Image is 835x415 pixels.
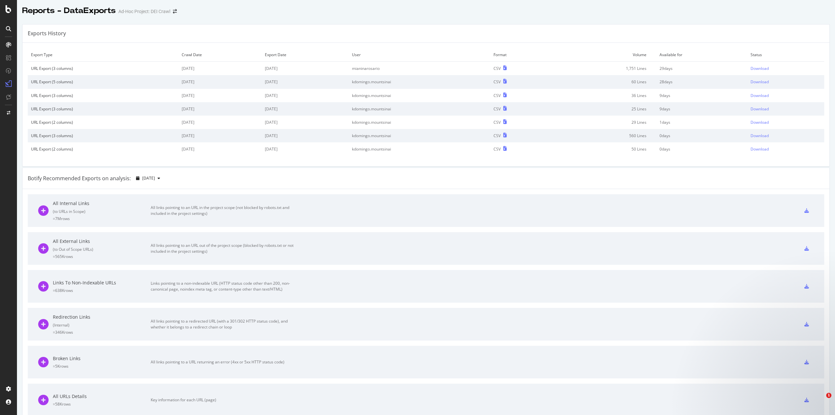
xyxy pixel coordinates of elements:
[53,393,151,400] div: All URLs Details
[552,129,656,142] td: 560 Lines
[751,146,821,152] a: Download
[493,120,501,125] div: CSV
[751,106,769,112] div: Download
[22,5,116,16] div: Reports - DataExports
[53,322,151,328] div: ( Internal )
[31,120,175,125] div: URL Export (2 columns)
[53,279,151,286] div: Links To Non-Indexable URLs
[656,48,747,62] td: Available for
[28,48,178,62] td: Export Type
[747,48,824,62] td: Status
[53,314,151,320] div: Redirection Links
[552,102,656,116] td: 25 Lines
[751,93,821,98] a: Download
[656,142,747,156] td: 0 days
[349,75,490,88] td: kdomingo.mountsinai
[751,120,769,125] div: Download
[262,116,349,129] td: [DATE]
[178,89,261,102] td: [DATE]
[151,205,297,216] div: All links pointing to an URL in the project scope (not blocked by robots.txt and included in the ...
[349,89,490,102] td: kdomingo.mountsinai
[151,397,297,403] div: Key information for each URL (page)
[552,62,656,75] td: 1,751 Lines
[151,280,297,292] div: Links pointing to a non-indexable URL (HTTP status code other than 200, non-canonical page, noind...
[493,66,501,71] div: CSV
[178,116,261,129] td: [DATE]
[349,142,490,156] td: kdomingo.mountsinai
[349,48,490,62] td: User
[262,89,349,102] td: [DATE]
[133,173,163,184] button: [DATE]
[31,66,175,71] div: URL Export (3 columns)
[349,62,490,75] td: mianinarosario
[178,129,261,142] td: [DATE]
[751,133,821,138] a: Download
[552,89,656,102] td: 36 Lines
[53,200,151,207] div: All Internal Links
[262,62,349,75] td: [DATE]
[656,116,747,129] td: 1 days
[656,89,747,102] td: 9 days
[53,355,151,362] div: Broken Links
[262,142,349,156] td: [DATE]
[349,102,490,116] td: kdomingo.mountsinai
[552,116,656,129] td: 29 Lines
[178,102,261,116] td: [DATE]
[53,288,151,293] div: = 638K rows
[493,133,501,138] div: CSV
[349,116,490,129] td: kdomingo.mountsinai
[751,79,821,85] a: Download
[151,318,297,330] div: All links pointing to a redirected URL (with a 301/302 HTTP status code), and whether it belongs ...
[262,102,349,116] td: [DATE]
[31,79,175,85] div: URL Export (5 columns)
[751,106,821,112] a: Download
[751,79,769,85] div: Download
[53,216,151,221] div: = 7M rows
[493,93,501,98] div: CSV
[656,129,747,142] td: 0 days
[804,398,809,402] div: csv-export
[751,133,769,138] div: Download
[656,75,747,88] td: 28 days
[493,106,501,112] div: CSV
[53,254,151,259] div: = 565K rows
[493,79,501,85] div: CSV
[751,146,769,152] div: Download
[53,247,151,252] div: ( to Out of Scope URLs )
[804,208,809,213] div: csv-export
[142,175,155,181] span: 2025 Sep. 9th
[751,120,821,125] a: Download
[656,102,747,116] td: 9 days
[262,48,349,62] td: Export Date
[173,9,177,14] div: arrow-right-arrow-left
[751,66,769,71] div: Download
[151,359,297,365] div: All links pointing to a URL returning an error (4xx or 5xx HTTP status code)
[151,243,297,254] div: All links pointing to an URL out of the project scope (blocked by robots.txt or not included in t...
[262,129,349,142] td: [DATE]
[552,142,656,156] td: 50 Lines
[53,401,151,407] div: = 58K rows
[53,363,151,369] div: = 5K rows
[493,146,501,152] div: CSV
[28,175,131,182] div: Botify Recommended Exports on analysis:
[552,48,656,62] td: Volume
[31,146,175,152] div: URL Export (2 columns)
[178,48,261,62] td: Crawl Date
[826,393,831,398] span: 1
[31,106,175,112] div: URL Export (3 columns)
[53,209,151,214] div: ( to URLs in Scope )
[751,66,821,71] a: Download
[804,322,809,327] div: csv-export
[31,133,175,138] div: URL Export (3 columns)
[813,393,828,408] iframe: Intercom live chat
[178,75,261,88] td: [DATE]
[349,129,490,142] td: kdomingo.mountsinai
[804,284,809,289] div: csv-export
[178,142,261,156] td: [DATE]
[31,93,175,98] div: URL Export (3 columns)
[53,238,151,245] div: All External Links
[552,75,656,88] td: 60 Lines
[53,329,151,335] div: = 346K rows
[751,93,769,98] div: Download
[178,62,261,75] td: [DATE]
